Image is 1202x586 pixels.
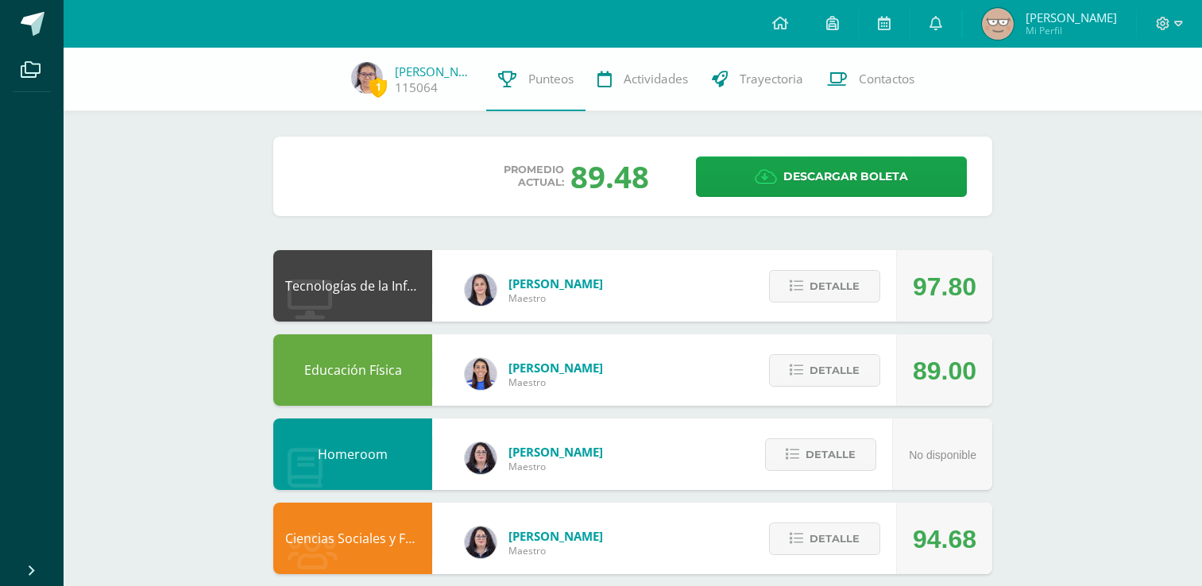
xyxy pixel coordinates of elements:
[806,440,856,469] span: Detalle
[486,48,586,111] a: Punteos
[369,77,387,97] span: 1
[351,62,383,94] img: 9f4b94e99bd453ca0c7e9e26828c986f.png
[508,276,603,291] span: [PERSON_NAME]
[273,503,432,574] div: Ciencias Sociales y Formación Ciudadana
[508,444,603,460] span: [PERSON_NAME]
[769,354,880,387] button: Detalle
[1026,10,1117,25] span: [PERSON_NAME]
[586,48,700,111] a: Actividades
[273,418,432,490] div: Homeroom
[810,356,860,385] span: Detalle
[508,460,603,473] span: Maestro
[1026,24,1117,37] span: Mi Perfil
[395,64,474,79] a: [PERSON_NAME]
[913,251,976,322] div: 97.80
[815,48,926,111] a: Contactos
[570,156,649,197] div: 89.48
[508,528,603,544] span: [PERSON_NAME]
[769,270,880,303] button: Detalle
[982,8,1014,40] img: b08fa849ce700c2446fec7341b01b967.png
[528,71,574,87] span: Punteos
[508,291,603,305] span: Maestro
[508,544,603,557] span: Maestro
[909,449,976,461] span: No disponible
[273,334,432,406] div: Educación Física
[395,79,438,96] a: 115064
[740,71,803,87] span: Trayectoria
[913,503,976,575] div: 94.68
[504,164,564,189] span: Promedio actual:
[624,71,688,87] span: Actividades
[508,376,603,389] span: Maestro
[465,274,497,306] img: dbcf09110664cdb6f63fe058abfafc14.png
[508,360,603,376] span: [PERSON_NAME]
[765,438,876,471] button: Detalle
[913,335,976,407] div: 89.00
[810,524,860,553] span: Detalle
[769,522,880,555] button: Detalle
[465,442,497,474] img: f270ddb0ea09d79bf84e45c6680ec463.png
[700,48,815,111] a: Trayectoria
[465,358,497,390] img: 0eea5a6ff783132be5fd5ba128356f6f.png
[465,526,497,558] img: f270ddb0ea09d79bf84e45c6680ec463.png
[859,71,914,87] span: Contactos
[696,156,967,197] a: Descargar boleta
[810,272,860,301] span: Detalle
[783,157,908,196] span: Descargar boleta
[273,250,432,322] div: Tecnologías de la Información y Comunicación: Computación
